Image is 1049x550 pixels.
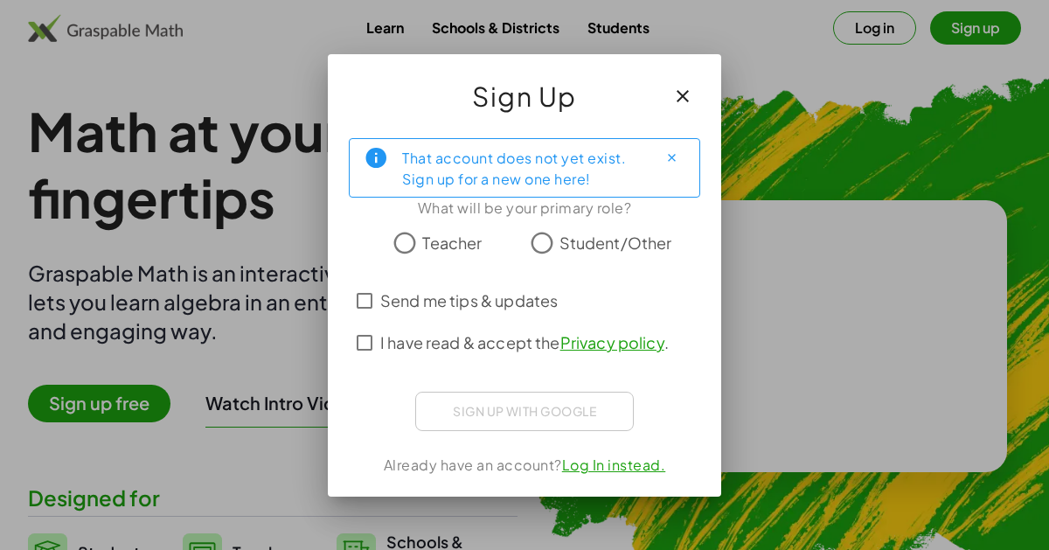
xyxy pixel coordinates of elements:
[559,231,672,254] span: Student/Other
[349,455,700,476] div: Already have an account?
[560,332,664,352] a: Privacy policy
[349,198,700,219] div: What will be your primary role?
[422,231,482,254] span: Teacher
[562,456,666,474] a: Log In instead.
[380,331,669,354] span: I have read & accept the .
[472,75,577,117] span: Sign Up
[380,289,558,312] span: Send me tips & updates
[402,146,643,190] div: That account does not yet exist. Sign up for a new one here!
[657,144,685,172] button: Close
